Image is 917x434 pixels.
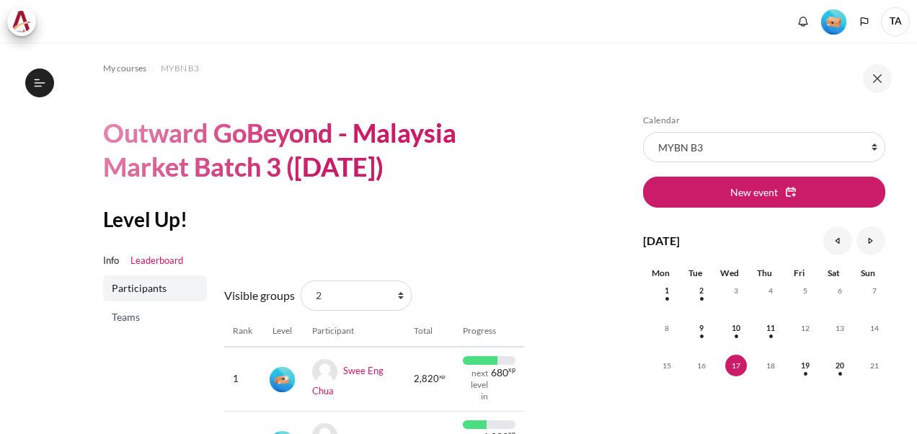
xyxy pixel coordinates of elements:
span: 13 [829,317,851,339]
th: Total [405,316,454,347]
span: xp [439,375,446,378]
a: Friday, 19 September events [794,361,816,370]
a: MYBN B3 [161,60,199,77]
span: Tue [688,267,702,278]
th: Progress [454,316,524,347]
span: 14 [864,317,885,339]
a: Swee Eng Chua [312,365,384,397]
a: Saturday, 20 September events [829,361,851,370]
span: 12 [794,317,816,339]
span: 11 [760,317,781,339]
button: Languages [854,11,875,32]
span: 20 [829,355,851,376]
span: xp [508,368,515,372]
span: Sun [861,267,875,278]
span: 17 [725,355,747,376]
a: Leaderboard [130,254,183,268]
span: 1 [656,280,678,301]
a: User menu [881,7,910,36]
span: Thu [757,267,772,278]
span: Teams [112,310,201,324]
a: Teams [103,304,207,330]
th: Rank [224,316,261,347]
span: Wed [720,267,739,278]
th: Level [261,316,304,347]
a: Monday, 1 September events [656,286,678,295]
div: next level in [463,368,488,402]
span: New event [730,185,778,200]
span: 9 [691,317,712,339]
span: 5 [794,280,816,301]
span: Fri [794,267,805,278]
a: Tuesday, 9 September events [691,324,712,332]
span: 2 [691,280,712,301]
div: Show notification window with no new notifications [792,11,814,32]
span: 8 [656,317,678,339]
img: Level #2 [270,367,295,392]
a: Tuesday, 2 September events [691,286,712,295]
span: Sat [828,267,840,278]
label: Visible groups [224,287,295,304]
span: MYBN B3 [161,62,199,75]
span: 19 [794,355,816,376]
td: 1 [224,347,261,412]
span: Participants [112,281,201,296]
img: Architeck [12,11,32,32]
div: Level #1 [821,8,846,35]
span: 4 [760,280,781,301]
span: 680 [491,368,508,378]
span: Mon [652,267,670,278]
a: Participants [103,275,207,301]
a: Level #1 [815,8,852,35]
a: Wednesday, 10 September events [725,324,747,332]
div: Level #2 [270,366,295,392]
nav: Navigation bar [103,57,523,80]
h1: Outward GoBeyond - Malaysia Market Batch 3 ([DATE]) [103,116,523,184]
th: Participant [304,316,405,347]
h5: Calendar [643,115,885,126]
span: My courses [103,62,146,75]
span: 2,820 [414,372,439,386]
span: 16 [691,355,712,376]
a: My courses [103,60,146,77]
img: Level #1 [821,9,846,35]
span: 3 [725,280,747,301]
span: 18 [760,355,781,376]
span: 15 [656,355,678,376]
h4: [DATE] [643,232,680,249]
a: Architeck Architeck [7,7,43,36]
span: 6 [829,280,851,301]
button: New event [643,177,885,207]
a: Info [103,254,119,268]
span: TA [881,7,910,36]
a: Thursday, 11 September events [760,324,781,332]
td: Today [712,355,747,392]
span: 21 [864,355,885,376]
span: 10 [725,317,747,339]
h2: Level Up! [103,206,523,232]
span: 7 [864,280,885,301]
